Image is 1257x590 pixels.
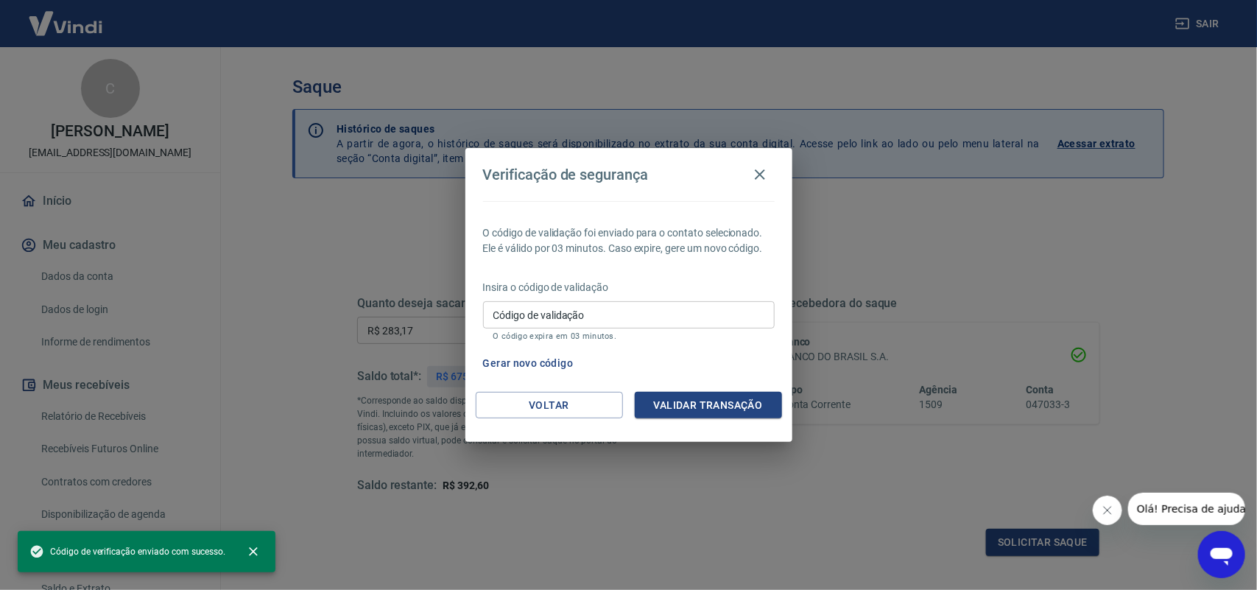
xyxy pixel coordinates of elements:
p: O código de validação foi enviado para o contato selecionado. Ele é válido por 03 minutos. Caso e... [483,225,775,256]
iframe: Mensagem da empresa [1128,493,1245,525]
p: Insira o código de validação [483,280,775,295]
button: Validar transação [635,392,782,419]
span: Olá! Precisa de ajuda? [9,10,124,22]
h4: Verificação de segurança [483,166,649,183]
button: Gerar novo código [477,350,580,377]
p: O código expira em 03 minutos. [493,331,764,341]
button: Voltar [476,392,623,419]
iframe: Botão para abrir a janela de mensagens [1198,531,1245,578]
iframe: Fechar mensagem [1093,496,1122,525]
span: Código de verificação enviado com sucesso. [29,544,225,559]
button: close [237,535,270,568]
